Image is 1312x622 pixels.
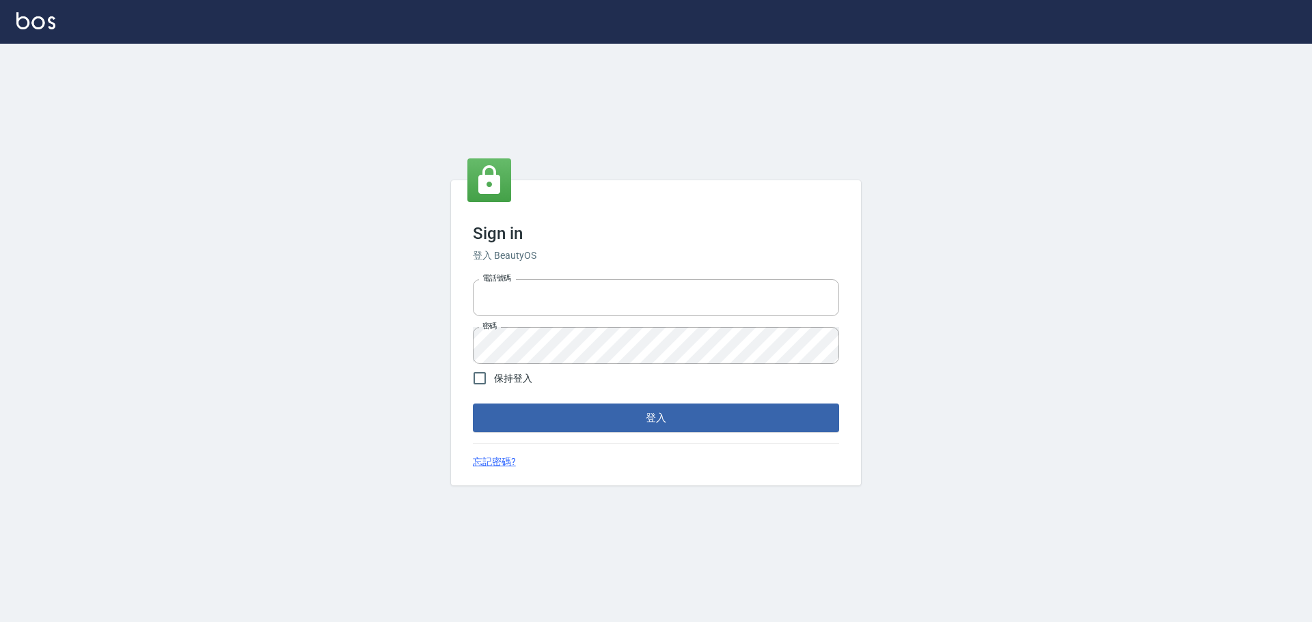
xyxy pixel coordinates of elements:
[482,273,511,283] label: 電話號碼
[473,249,839,263] h6: 登入 BeautyOS
[482,321,497,331] label: 密碼
[473,224,839,243] h3: Sign in
[16,12,55,29] img: Logo
[473,404,839,432] button: 登入
[494,371,532,386] span: 保持登入
[473,455,516,469] a: 忘記密碼?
